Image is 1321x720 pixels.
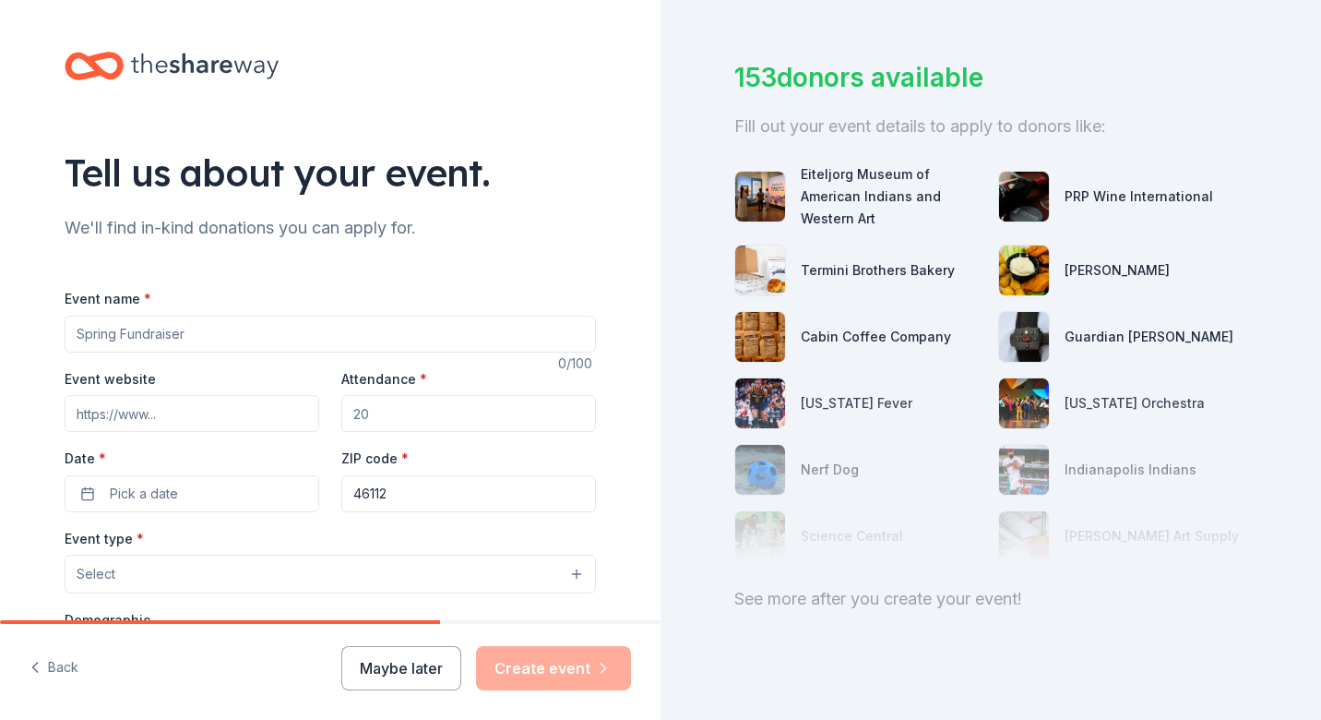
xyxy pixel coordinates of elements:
[77,563,115,585] span: Select
[65,611,150,630] label: Demographic
[735,246,785,295] img: photo for Termini Brothers Bakery
[341,370,427,389] label: Attendance
[110,483,178,505] span: Pick a date
[999,172,1049,222] img: photo for PRP Wine International
[65,395,319,432] input: https://www...
[999,312,1049,362] img: photo for Guardian Angel Device
[341,450,409,468] label: ZIP code
[1065,186,1213,208] div: PRP Wine International
[341,475,596,512] input: 12345 (U.S. only)
[734,112,1247,141] div: Fill out your event details to apply to donors like:
[1065,259,1170,282] div: [PERSON_NAME]
[30,649,78,688] button: Back
[65,213,596,243] div: We'll find in-kind donations you can apply for.
[801,259,955,282] div: Termini Brothers Bakery
[735,312,785,362] img: photo for Cabin Coffee Company
[999,246,1049,295] img: photo for Muldoon's
[801,163,983,230] div: Eiteljorg Museum of American Indians and Western Art
[65,530,144,548] label: Event type
[801,326,951,348] div: Cabin Coffee Company
[65,290,151,308] label: Event name
[558,353,596,375] div: 0 /100
[735,172,785,222] img: photo for Eiteljorg Museum of American Indians and Western Art
[65,450,319,468] label: Date
[65,316,596,353] input: Spring Fundraiser
[341,395,596,432] input: 20
[341,646,461,690] button: Maybe later
[65,555,596,594] button: Select
[65,370,156,389] label: Event website
[65,147,596,198] div: Tell us about your event.
[734,584,1247,614] div: See more after you create your event!
[734,58,1247,97] div: 153 donors available
[1065,326,1233,348] div: Guardian [PERSON_NAME]
[65,475,319,512] button: Pick a date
